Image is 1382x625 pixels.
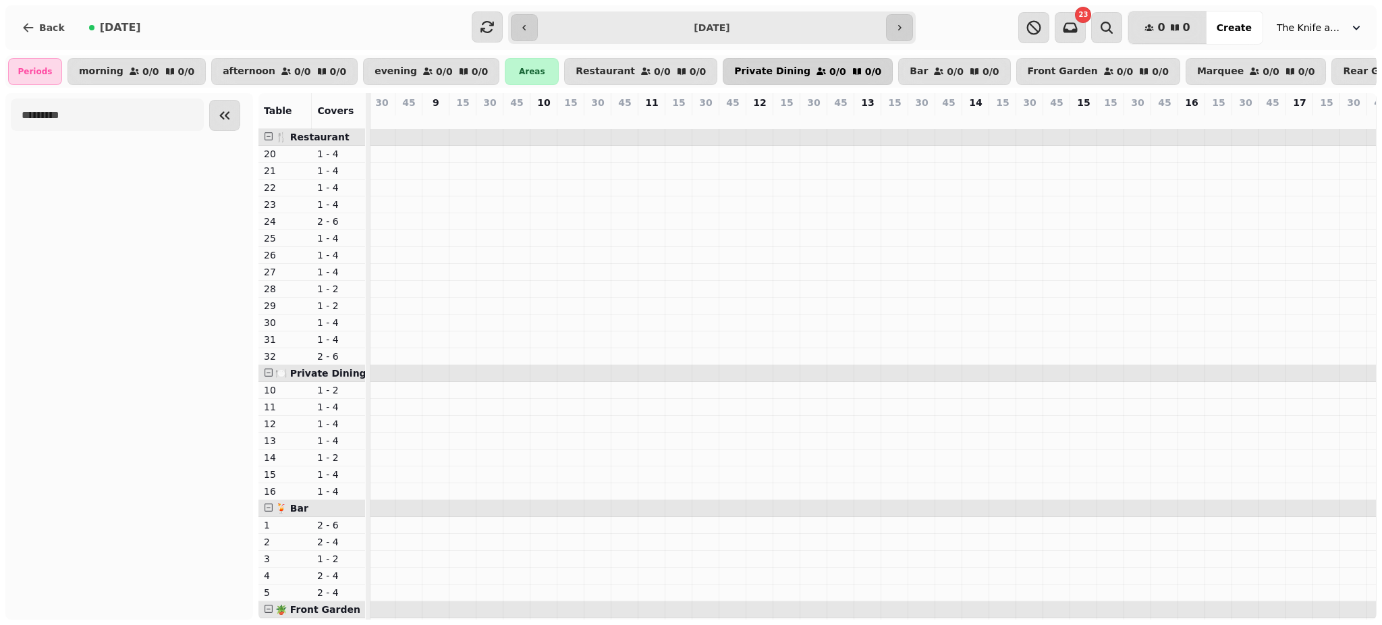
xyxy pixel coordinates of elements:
p: 15 [264,468,306,481]
p: 1 - 4 [317,333,360,346]
p: 15 [1077,96,1090,109]
p: 1 - 4 [317,232,360,245]
p: 1 - 2 [317,552,360,566]
p: 24 [264,215,306,228]
p: 11 [264,400,306,414]
p: 16 [1185,96,1198,109]
p: 0 [808,112,819,126]
p: 27 [264,265,306,279]
button: Private Dining0/00/0 [723,58,893,85]
span: [DATE] [100,22,141,33]
p: 0 [700,112,711,126]
p: 1 - 4 [317,417,360,431]
span: 🍴 Restaurant [275,132,350,142]
span: 🪴 Front Garden [275,604,360,615]
p: 12 [753,96,766,109]
span: 23 [1078,11,1088,18]
p: 0 [889,112,900,126]
p: 45 [402,96,415,109]
p: 0 [943,112,954,126]
p: 0 / 0 [472,67,489,76]
p: 0 [592,112,603,126]
p: 0 [997,112,1008,126]
p: 31 [264,333,306,346]
p: 0 / 0 [865,67,882,76]
p: 30 [264,316,306,329]
p: 0 [1078,112,1089,126]
p: 14 [969,96,982,109]
p: 1 - 2 [317,299,360,312]
p: 0 [862,112,873,126]
p: 11 [645,96,658,109]
p: 0 / 0 [1298,67,1315,76]
p: 45 [942,96,955,109]
p: 1 - 2 [317,451,360,464]
p: afternoon [223,66,275,77]
button: Back [11,11,76,44]
button: afternoon0/00/0 [211,58,358,85]
p: 30 [807,96,820,109]
p: 2 - 4 [317,535,360,549]
p: 14 [264,451,306,464]
p: 16 [264,485,306,498]
p: 1 - 4 [317,434,360,447]
p: 45 [834,96,847,109]
p: 28 [264,282,306,296]
p: 32 [264,350,306,363]
p: 15 [1320,96,1333,109]
span: Table [264,105,292,116]
p: 0 [1294,112,1305,126]
span: Covers [317,105,354,116]
p: 17 [1293,96,1306,109]
p: 0 / 0 [690,67,707,76]
p: 13 [264,434,306,447]
p: 1 - 4 [317,265,360,279]
p: 30 [1131,96,1144,109]
p: 0 [1240,112,1251,126]
p: 15 [1212,96,1225,109]
p: 1 - 4 [317,248,360,262]
p: 0 / 0 [1152,67,1169,76]
p: 0 [431,112,441,126]
p: 0 [619,112,630,126]
p: 30 [591,96,604,109]
p: 0 / 0 [983,67,999,76]
p: 9 [433,96,439,109]
p: 2 [264,535,306,549]
p: 0 [404,112,414,126]
p: 2 - 6 [317,518,360,532]
p: 15 [996,96,1009,109]
p: 0 / 0 [330,67,347,76]
p: Marquee [1197,66,1244,77]
p: 0 [916,112,927,126]
span: 🍹 Bar [275,503,308,514]
p: 0 [377,112,387,126]
p: 2 - 4 [317,569,360,582]
p: 29 [264,299,306,312]
p: 21 [264,164,306,178]
p: 45 [726,96,739,109]
p: 1 - 4 [317,181,360,194]
p: 2 - 6 [317,350,360,363]
p: 0 [485,112,495,126]
p: 1 - 4 [317,147,360,161]
p: 0 / 0 [1263,67,1279,76]
p: 30 [1347,96,1360,109]
button: Front Garden0/00/0 [1016,58,1180,85]
button: Bar0/00/0 [898,58,1010,85]
p: evening [375,66,417,77]
p: 0 [673,112,684,126]
p: 15 [888,96,901,109]
button: Create [1206,11,1263,44]
button: evening0/00/0 [363,58,499,85]
span: Back [39,23,65,32]
p: 1 - 4 [317,164,360,178]
button: Marquee0/00/0 [1186,58,1327,85]
p: 45 [510,96,523,109]
p: 1 - 4 [317,468,360,481]
p: 0 / 0 [947,67,964,76]
p: 20 [264,147,306,161]
div: Periods [8,58,62,85]
p: 45 [618,96,631,109]
p: Bar [910,66,928,77]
